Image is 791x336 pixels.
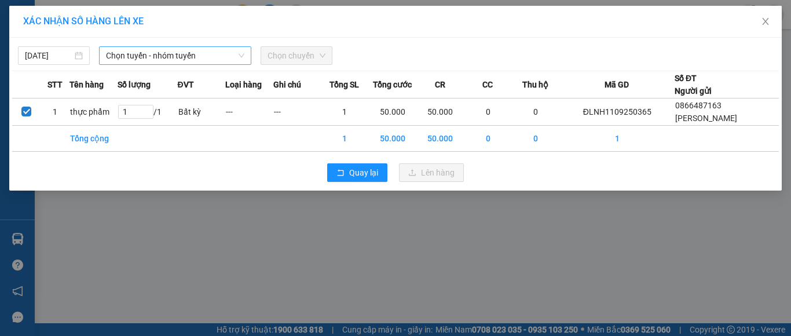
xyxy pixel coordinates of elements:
[321,98,369,126] td: 1
[69,98,118,126] td: thực phẩm
[399,163,464,182] button: uploadLên hàng
[321,126,369,152] td: 1
[512,126,560,152] td: 0
[522,78,548,91] span: Thu hộ
[178,98,226,126] td: Bất kỳ
[416,98,464,126] td: 50.000
[238,52,245,59] span: down
[118,98,178,126] td: / 1
[560,98,675,126] td: ĐLNH1109250365
[675,114,737,123] span: [PERSON_NAME]
[178,78,194,91] span: ĐVT
[761,17,770,26] span: close
[560,126,675,152] td: 1
[329,78,359,91] span: Tổng SL
[369,126,417,152] td: 50.000
[106,47,244,64] span: Chọn tuyến - nhóm tuyến
[69,78,104,91] span: Tên hàng
[512,98,560,126] td: 0
[482,78,493,91] span: CC
[47,78,63,91] span: STT
[435,78,445,91] span: CR
[225,78,262,91] span: Loại hàng
[225,98,273,126] td: ---
[41,98,70,126] td: 1
[464,98,512,126] td: 0
[23,16,144,27] span: XÁC NHẬN SỐ HÀNG LÊN XE
[464,126,512,152] td: 0
[25,49,72,62] input: 11/09/2025
[749,6,782,38] button: Close
[273,98,321,126] td: ---
[349,166,378,179] span: Quay lại
[675,101,722,110] span: 0866487163
[675,72,712,97] div: Số ĐT Người gửi
[69,126,118,152] td: Tổng cộng
[327,163,387,182] button: rollbackQuay lại
[373,78,412,91] span: Tổng cước
[273,78,301,91] span: Ghi chú
[369,98,417,126] td: 50.000
[268,47,325,64] span: Chọn chuyến
[118,78,151,91] span: Số lượng
[336,169,345,178] span: rollback
[416,126,464,152] td: 50.000
[605,78,629,91] span: Mã GD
